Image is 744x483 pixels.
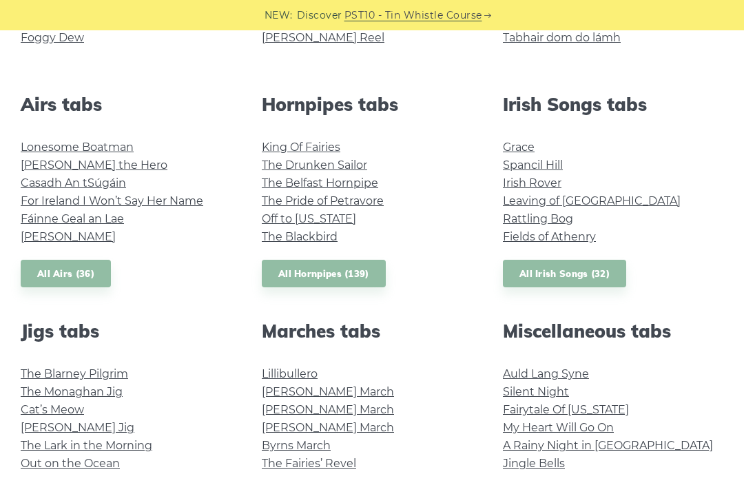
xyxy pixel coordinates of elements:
[262,31,384,44] a: [PERSON_NAME] Reel
[262,403,394,416] a: [PERSON_NAME] March
[21,230,116,243] a: [PERSON_NAME]
[262,176,378,189] a: The Belfast Hornpipe
[503,230,596,243] a: Fields of Athenry
[21,421,134,434] a: [PERSON_NAME] Jig
[262,94,482,115] h2: Hornpipes tabs
[503,457,565,470] a: Jingle Bells
[262,385,394,398] a: [PERSON_NAME] March
[262,457,356,470] a: The Fairies’ Revel
[503,212,573,225] a: Rattling Bog
[21,385,123,398] a: The Monaghan Jig
[503,421,614,434] a: My Heart Will Go On
[262,212,356,225] a: Off to [US_STATE]
[21,403,84,416] a: Cat’s Meow
[21,367,128,380] a: The Blarney Pilgrim
[21,31,84,44] a: Foggy Dew
[262,320,482,342] h2: Marches tabs
[503,158,563,172] a: Spancil Hill
[21,94,241,115] h2: Airs tabs
[262,260,386,288] a: All Hornpipes (139)
[503,31,621,44] a: Tabhair dom do lámh
[262,158,367,172] a: The Drunken Sailor
[262,421,394,434] a: [PERSON_NAME] March
[21,141,134,154] a: Lonesome Boatman
[21,176,126,189] a: Casadh An tSúgáin
[503,260,626,288] a: All Irish Songs (32)
[503,176,561,189] a: Irish Rover
[503,403,629,416] a: Fairytale Of [US_STATE]
[21,320,241,342] h2: Jigs tabs
[21,260,111,288] a: All Airs (36)
[262,367,318,380] a: Lillibullero
[21,194,203,207] a: For Ireland I Won’t Say Her Name
[262,194,384,207] a: The Pride of Petravore
[265,8,293,23] span: NEW:
[503,320,723,342] h2: Miscellaneous tabs
[344,8,482,23] a: PST10 - Tin Whistle Course
[262,141,340,154] a: King Of Fairies
[503,94,723,115] h2: Irish Songs tabs
[503,385,569,398] a: Silent Night
[21,439,152,452] a: The Lark in the Morning
[503,439,713,452] a: A Rainy Night in [GEOGRAPHIC_DATA]
[297,8,342,23] span: Discover
[503,367,589,380] a: Auld Lang Syne
[21,457,120,470] a: Out on the Ocean
[262,230,338,243] a: The Blackbird
[503,194,681,207] a: Leaving of [GEOGRAPHIC_DATA]
[21,158,167,172] a: [PERSON_NAME] the Hero
[503,141,535,154] a: Grace
[21,212,124,225] a: Fáinne Geal an Lae
[262,439,331,452] a: Byrns March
